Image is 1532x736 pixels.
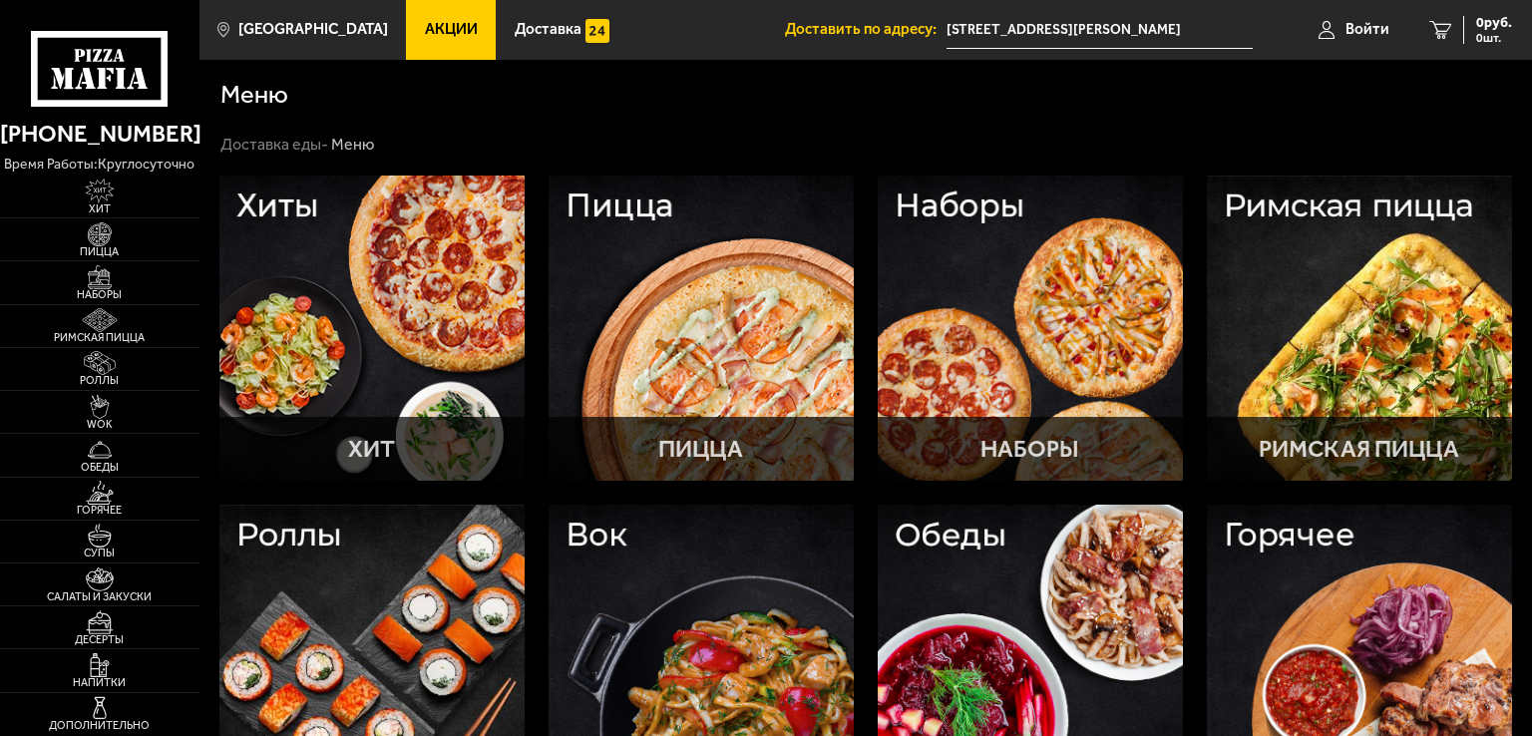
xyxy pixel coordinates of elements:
[1207,176,1512,481] a: Римская пиццаРимская пицца
[220,135,328,154] a: Доставка еды-
[980,437,1079,461] p: Наборы
[785,22,947,37] span: Доставить по адресу:
[658,437,743,461] p: Пицца
[1476,32,1512,44] span: 0 шт.
[549,176,854,481] a: ПиццаПицца
[515,22,581,37] span: Доставка
[348,437,395,461] p: Хит
[425,22,478,37] span: Акции
[878,176,1183,481] a: НаборыНаборы
[331,135,374,156] div: Меню
[238,22,388,37] span: [GEOGRAPHIC_DATA]
[947,12,1253,49] input: Ваш адрес доставки
[1476,16,1512,30] span: 0 руб.
[219,176,525,481] a: ХитХит
[947,12,1253,49] span: улица Котина, 6к1, подъезд 4
[585,19,609,43] img: 15daf4d41897b9f0e9f617042186c801.svg
[220,82,288,108] h1: Меню
[1259,437,1459,461] p: Римская пицца
[1345,22,1389,37] span: Войти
